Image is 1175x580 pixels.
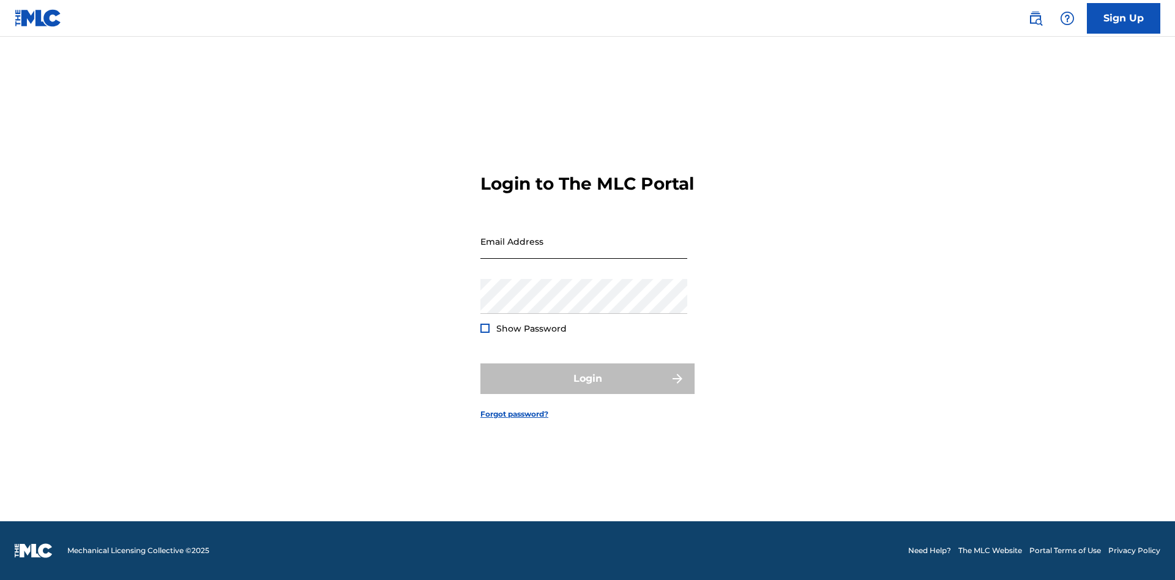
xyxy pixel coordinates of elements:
a: Portal Terms of Use [1029,545,1101,556]
a: Public Search [1023,6,1048,31]
img: search [1028,11,1043,26]
span: Mechanical Licensing Collective © 2025 [67,545,209,556]
img: help [1060,11,1075,26]
span: Show Password [496,323,567,334]
h3: Login to The MLC Portal [480,173,694,195]
div: Help [1055,6,1080,31]
iframe: Chat Widget [1114,521,1175,580]
a: Forgot password? [480,409,548,420]
a: Need Help? [908,545,951,556]
img: logo [15,543,53,558]
a: Privacy Policy [1108,545,1160,556]
a: Sign Up [1087,3,1160,34]
a: The MLC Website [958,545,1022,556]
img: MLC Logo [15,9,62,27]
